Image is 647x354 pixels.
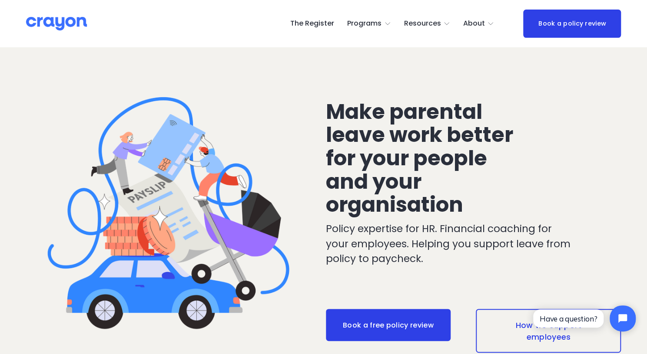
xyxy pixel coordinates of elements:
[326,309,451,341] a: Book a free policy review
[290,17,334,31] a: The Register
[347,17,391,31] a: folder dropdown
[26,16,87,31] img: Crayon
[526,298,643,339] iframe: Tidio Chat
[476,309,621,353] a: How we support employees
[326,97,518,220] span: Make parental leave work better for your people and your organisation
[326,221,571,266] p: Policy expertise for HR. Financial coaching for your employees. Helping you support leave from po...
[463,17,485,30] span: About
[347,17,382,30] span: Programs
[404,17,450,31] a: folder dropdown
[404,17,441,30] span: Resources
[463,17,494,31] a: folder dropdown
[523,10,621,38] a: Book a policy review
